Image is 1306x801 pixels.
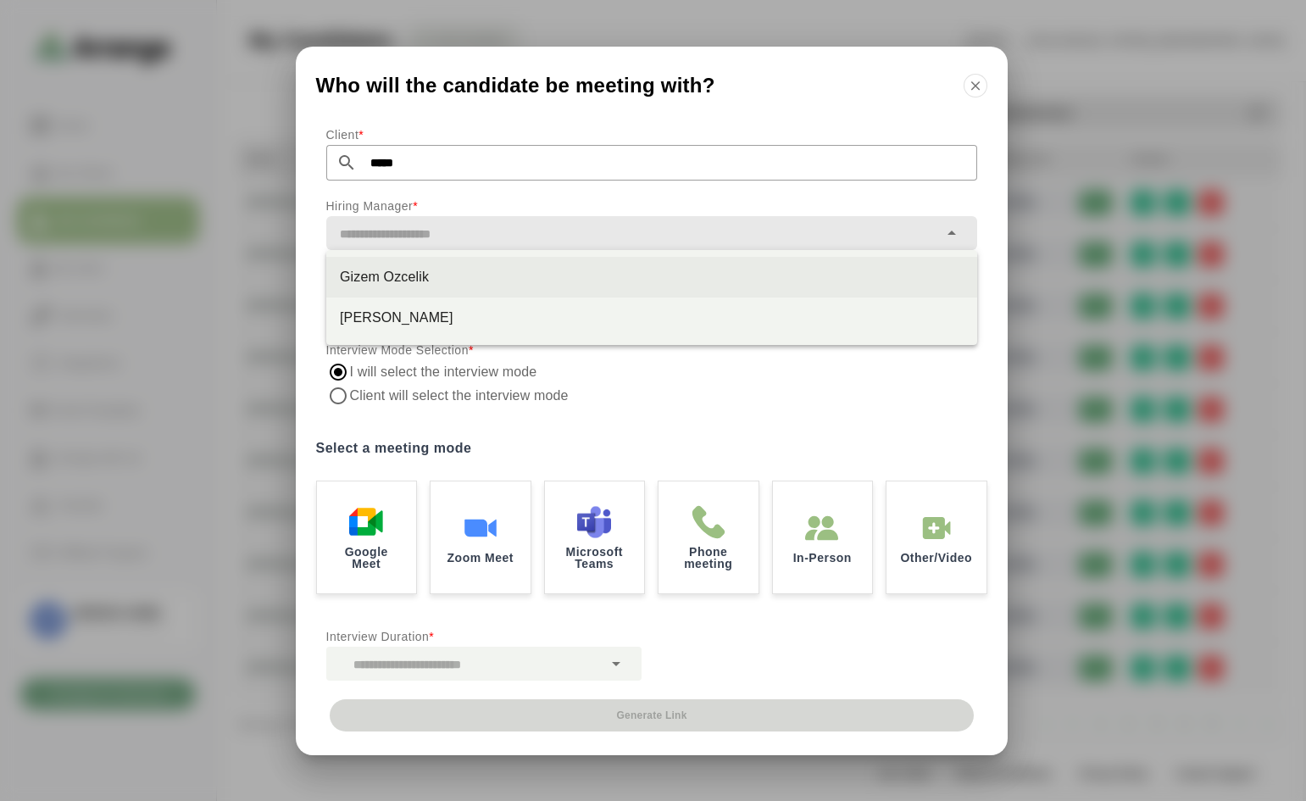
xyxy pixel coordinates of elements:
[672,546,745,570] p: Phone meeting
[692,505,725,539] img: Phone meeting
[464,511,497,545] img: Zoom Meet
[340,308,964,328] div: [PERSON_NAME]
[447,552,514,564] p: Zoom Meet
[350,360,538,384] label: I will select the interview mode
[577,505,611,539] img: Microsoft Teams
[326,626,642,647] p: Interview Duration
[331,546,403,570] p: Google Meet
[326,125,977,145] p: Client
[340,267,964,287] div: Gizem Ozcelik
[316,75,715,96] span: Who will the candidate be meeting with?
[350,384,572,408] label: Client will select the interview mode
[326,340,977,360] p: Interview Mode Selection
[920,511,953,545] img: In-Person
[900,552,972,564] p: Other/Video
[793,552,852,564] p: In-Person
[349,505,383,539] img: Google Meet
[326,196,977,216] p: Hiring Manager
[559,546,631,570] p: Microsoft Teams
[805,511,839,545] img: In-Person
[316,437,987,460] label: Select a meeting mode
